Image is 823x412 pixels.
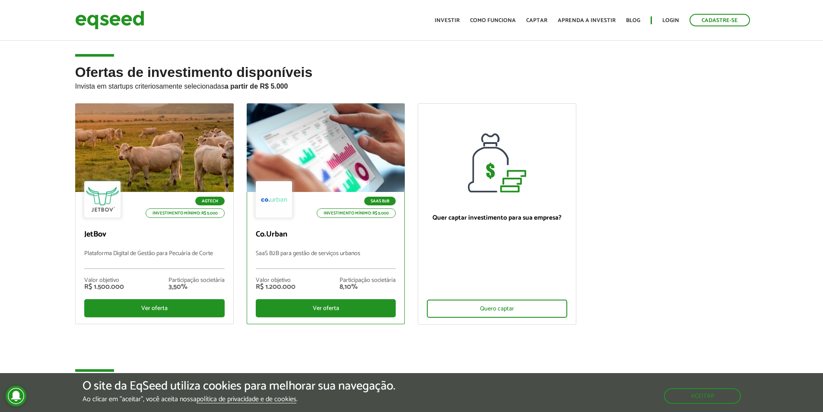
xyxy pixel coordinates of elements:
[84,284,124,291] div: R$ 1.500.000
[168,278,225,284] div: Participação societária
[690,14,750,26] a: Cadastre-se
[435,18,460,23] a: Investir
[340,278,396,284] div: Participação societária
[664,388,741,404] button: Aceitar
[75,9,144,32] img: EqSeed
[84,250,225,269] p: Plataforma Digital de Gestão para Pecuária de Corte
[256,284,296,291] div: R$ 1.200.000
[418,103,576,325] a: Quer captar investimento para sua empresa? Quero captar
[526,18,547,23] a: Captar
[168,284,225,291] div: 3,50%
[317,208,396,218] p: Investimento mínimo: R$ 5.000
[256,299,396,317] div: Ver oferta
[84,278,124,284] div: Valor objetivo
[256,230,396,240] p: Co.Urban
[558,18,616,23] a: Aprenda a investir
[662,18,679,23] a: Login
[83,380,395,393] h5: O site da EqSeed utiliza cookies para melhorar sua navegação.
[195,197,225,205] p: Agtech
[340,284,396,291] div: 8,10%
[256,250,396,269] p: SaaS B2B para gestão de serviços urbanos
[197,396,296,403] a: política de privacidade e de cookies
[427,300,567,318] div: Quero captar
[84,230,225,240] p: JetBov
[75,80,748,90] p: Invista em startups criteriosamente selecionadas
[247,103,405,324] a: SaaS B2B Investimento mínimo: R$ 5.000 Co.Urban SaaS B2B para gestão de serviços urbanos Valor ob...
[427,214,567,222] p: Quer captar investimento para sua empresa?
[470,18,516,23] a: Como funciona
[84,299,225,317] div: Ver oferta
[83,395,395,403] p: Ao clicar em "aceitar", você aceita nossa .
[146,208,225,218] p: Investimento mínimo: R$ 5.000
[75,103,234,324] a: Agtech Investimento mínimo: R$ 5.000 JetBov Plataforma Digital de Gestão para Pecuária de Corte V...
[364,197,396,205] p: SaaS B2B
[225,83,288,90] strong: a partir de R$ 5.000
[256,278,296,284] div: Valor objetivo
[626,18,640,23] a: Blog
[75,65,748,103] h2: Ofertas de investimento disponíveis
